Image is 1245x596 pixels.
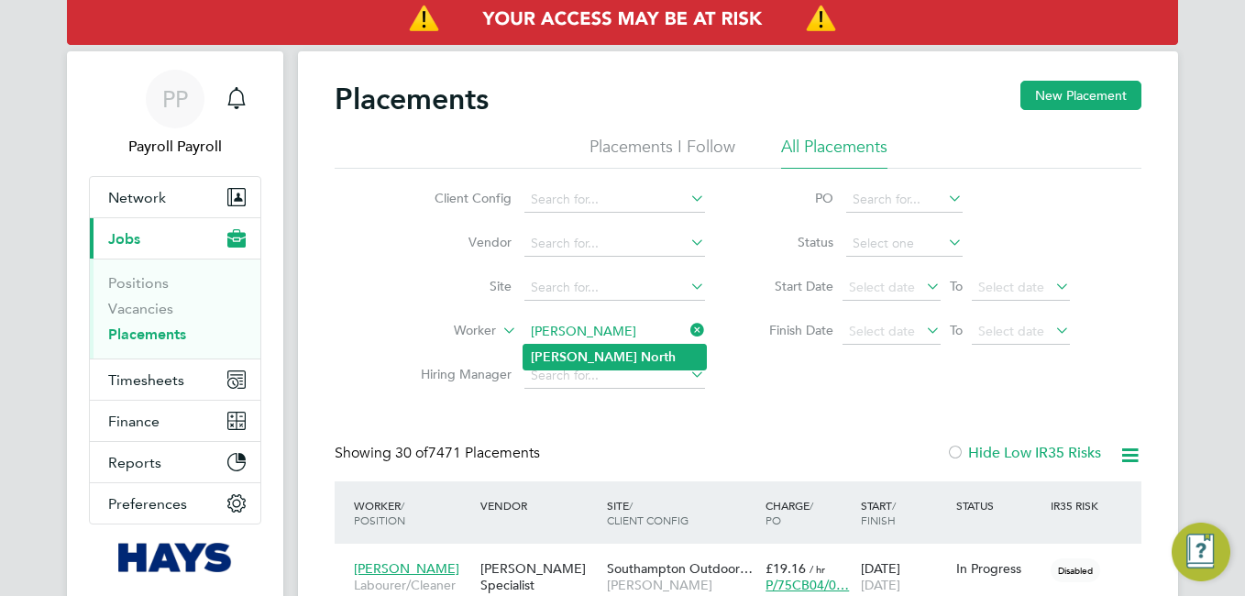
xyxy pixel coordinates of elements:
[89,136,261,158] span: Payroll Payroll
[406,366,512,382] label: Hiring Manager
[1020,81,1141,110] button: New Placement
[946,444,1101,462] label: Hide Low IR35 Risks
[944,318,968,342] span: To
[90,177,260,217] button: Network
[90,401,260,441] button: Finance
[108,454,161,471] span: Reports
[395,444,540,462] span: 7471 Placements
[524,231,705,257] input: Search for...
[810,562,825,576] span: / hr
[108,495,187,513] span: Preferences
[602,489,761,536] div: Site
[751,322,833,338] label: Finish Date
[944,274,968,298] span: To
[751,234,833,250] label: Status
[956,560,1042,577] div: In Progress
[108,413,160,430] span: Finance
[846,231,963,257] input: Select one
[524,187,705,213] input: Search for...
[108,230,140,248] span: Jobs
[90,259,260,359] div: Jobs
[524,363,705,389] input: Search for...
[108,274,169,292] a: Positions
[641,349,676,365] b: North
[108,189,166,206] span: Network
[108,371,184,389] span: Timesheets
[162,87,188,111] span: PP
[781,136,887,169] li: All Placements
[354,498,405,527] span: / Position
[349,489,476,536] div: Worker
[1172,523,1230,581] button: Engage Resource Center
[406,234,512,250] label: Vendor
[531,349,637,365] b: [PERSON_NAME]
[476,489,602,522] div: Vendor
[978,279,1044,295] span: Select date
[952,489,1047,522] div: Status
[849,323,915,339] span: Select date
[766,560,806,577] span: £19.16
[849,279,915,295] span: Select date
[90,359,260,400] button: Timesheets
[524,319,705,345] input: Search for...
[354,560,459,577] span: [PERSON_NAME]
[607,498,689,527] span: / Client Config
[335,81,489,117] h2: Placements
[90,218,260,259] button: Jobs
[406,190,512,206] label: Client Config
[761,489,856,536] div: Charge
[89,70,261,158] a: PPPayroll Payroll
[89,543,261,572] a: Go to home page
[861,577,900,593] span: [DATE]
[861,498,896,527] span: / Finish
[335,444,544,463] div: Showing
[524,275,705,301] input: Search for...
[607,560,753,577] span: Southampton Outdoor…
[406,278,512,294] label: Site
[90,483,260,524] button: Preferences
[766,498,813,527] span: / PO
[978,323,1044,339] span: Select date
[391,322,496,340] label: Worker
[589,136,735,169] li: Placements I Follow
[751,278,833,294] label: Start Date
[856,489,952,536] div: Start
[118,543,233,572] img: hays-logo-retina.png
[1051,558,1100,582] span: Disabled
[1046,489,1109,522] div: IR35 Risk
[395,444,428,462] span: 30 of
[766,577,849,593] span: P/75CB04/0…
[751,190,833,206] label: PO
[108,300,173,317] a: Vacancies
[108,326,186,343] a: Placements
[846,187,963,213] input: Search for...
[90,442,260,482] button: Reports
[349,550,1141,566] a: [PERSON_NAME]Labourer/Cleaner South 2025[PERSON_NAME] Specialist Recruitment LimitedSouthampton O...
